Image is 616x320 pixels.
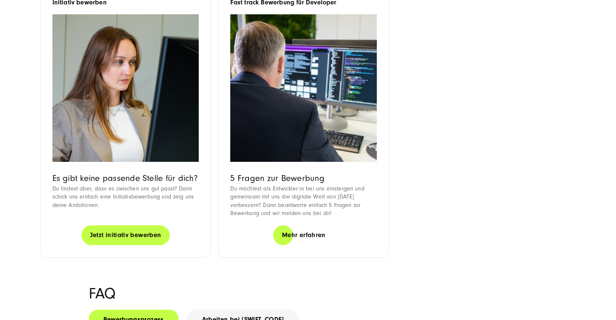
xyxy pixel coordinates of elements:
p: Du möchtest als Entwickler:in bei uns einsteigen und gemeinsam mit uns die digitale Welt von [DAT... [230,185,377,218]
h3: Es gibt keine passende Stelle für dich? [52,173,199,183]
h2: FAQ [89,286,528,302]
h3: 5 Fragen zur Bewerbung [230,173,377,183]
p: Du findest aber, dass es zwischen uns gut passt? Dann schick uns einfach eine Initiativbewerbung ... [52,185,199,209]
a: Mehr erfahren [273,225,334,246]
img: SUNZINET expert sitting at on a computer coding [230,14,377,162]
a: Jetzt initiativ bewerben [81,225,170,246]
img: Initiativ bewerben 2000x1330 [52,14,199,162]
